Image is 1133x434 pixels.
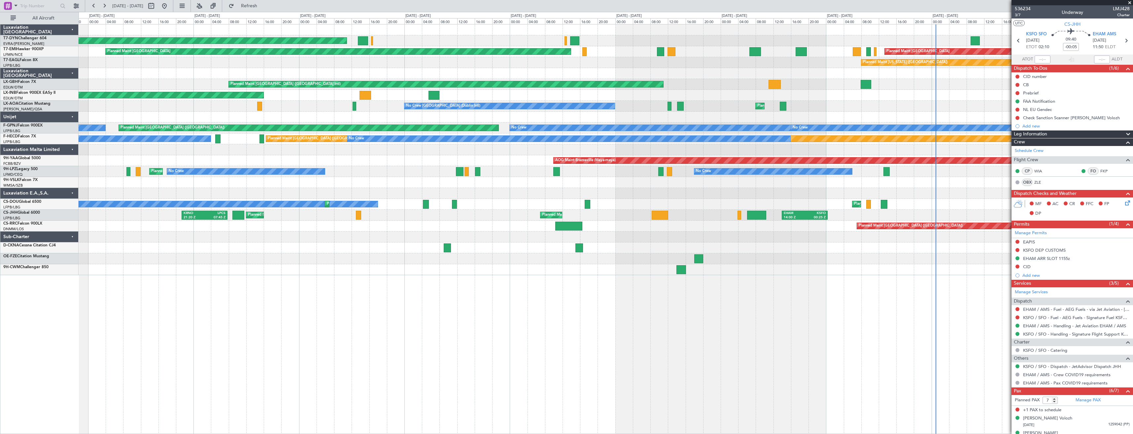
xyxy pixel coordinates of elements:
div: [DATE] - [DATE] [405,13,431,19]
div: CID number [1023,74,1047,79]
span: AC [1052,201,1058,207]
span: 02:10 [1039,44,1049,51]
div: Planned Maint [US_STATE] ([GEOGRAPHIC_DATA]) [863,57,948,67]
div: CB [1023,82,1029,88]
span: ALDT [1112,56,1122,63]
a: CS-DOUGlobal 6500 [3,200,41,204]
div: FAA Notification [1023,98,1055,104]
a: KSFO / SFO - Catering [1023,347,1067,353]
div: CP [1022,167,1033,175]
div: 04:00 [949,18,967,24]
a: KSFO / SFO - Dispatch - JetAdvisor Dispatch JHH [1023,364,1121,369]
div: No Crew [GEOGRAPHIC_DATA] (Dublin Intl) [406,101,480,111]
span: [DATE] [1023,422,1034,427]
div: 04:00 [738,18,756,24]
span: LX-GBH [3,80,18,84]
div: 08:00 [439,18,457,24]
div: [DATE] - [DATE] [722,13,747,19]
a: OE-FZECitation Mustang [3,254,49,258]
div: [DATE] - [DATE] [616,13,642,19]
span: Dispatch Checks and Weather [1014,190,1077,198]
a: WIA [1034,168,1049,174]
div: 00:00 [404,18,422,24]
div: 16:00 [475,18,492,24]
a: EHAM / AMS - Handling - Jet Aviation EHAM / AMS [1023,323,1126,329]
div: [DATE] - [DATE] [300,13,326,19]
span: F-GPNJ [3,124,17,127]
a: FKP [1100,168,1115,174]
div: Planned Maint [GEOGRAPHIC_DATA] ([GEOGRAPHIC_DATA]) [757,101,861,111]
span: LX-INB [3,91,16,95]
span: 9H-YAA [3,156,18,160]
a: LX-INBFalcon 900EX EASy II [3,91,55,95]
div: 12:00 [457,18,475,24]
span: 9H-VSLK [3,178,19,182]
span: ELDT [1105,44,1116,51]
div: 00:00 [193,18,211,24]
a: EHAM / AMS - Pax COVID19 requirements [1023,380,1108,386]
div: [DATE] - [DATE] [89,13,115,19]
a: EHAM / AMS - Fuel - AEG Fuels - via Jet Aviation - [GEOGRAPHIC_DATA] / AMS [1023,307,1130,312]
span: 1259042 (PP) [1108,422,1130,427]
div: OBX [1022,179,1033,186]
span: FP [1104,201,1109,207]
span: (1/4) [1109,220,1119,227]
div: No Crew [511,123,527,133]
a: LX-AOACitation Mustang [3,102,51,106]
a: LFPB/LBG [3,205,20,210]
a: KSFO / SFO - Fuel - AEG Fuels - Signature Fuel KSFO / SFO [1023,315,1130,320]
div: NL EU Gendec [1023,107,1052,112]
div: 16:00 [791,18,808,24]
div: 16:00 [264,18,281,24]
span: ATOT [1022,56,1033,63]
span: [DATE] - [DATE] [112,3,143,9]
a: 9H-YAAGlobal 5000 [3,156,41,160]
div: 08:00 [229,18,246,24]
div: 20:00 [281,18,299,24]
span: (6/7) [1109,387,1119,394]
label: Planned PAX [1015,397,1040,404]
span: 09:40 [1066,36,1076,43]
div: 20:00 [808,18,826,24]
div: KSFO [805,211,826,216]
div: 12:00 [352,18,369,24]
div: 08:00 [650,18,668,24]
div: 00:00 [826,18,843,24]
a: WMSA/SZB [3,183,23,188]
input: --:-- [1035,55,1050,63]
div: Add new [1022,123,1130,129]
a: Manage Services [1015,289,1048,296]
span: All Aircraft [17,16,70,20]
div: Planned Maint [GEOGRAPHIC_DATA] ([GEOGRAPHIC_DATA]) [268,134,372,144]
span: F-HECD [3,134,18,138]
div: 12:00 [984,18,1002,24]
div: 07:45 Z [204,215,225,220]
span: Crew [1014,138,1025,146]
div: 21:20 Z [184,215,205,220]
span: T7-EMI [3,47,16,51]
div: 00:00 [88,18,106,24]
a: LFPB/LBG [3,139,20,144]
a: 9H-LPZLegacy 500 [3,167,38,171]
a: LFPB/LBG [3,216,20,221]
a: T7-EMIHawker 900XP [3,47,44,51]
a: F-HECDFalcon 7X [3,134,36,138]
span: T7-DYN [3,36,18,40]
a: LX-GBHFalcon 7X [3,80,36,84]
a: F-GPNJFalcon 900EX [3,124,43,127]
span: EHAM AMS [1093,31,1116,38]
span: (1/6) [1109,65,1119,72]
div: FO [1088,167,1099,175]
span: 11:50 [1093,44,1103,51]
div: Planned Maint [GEOGRAPHIC_DATA] ([GEOGRAPHIC_DATA] Intl) [230,79,341,89]
div: CID [1023,264,1031,270]
div: 20:00 [703,18,721,24]
div: Planned Maint [GEOGRAPHIC_DATA] ([GEOGRAPHIC_DATA]) [248,210,352,220]
div: 08:00 [756,18,773,24]
span: ETOT [1026,44,1037,51]
div: KRNO [184,211,205,216]
a: T7-DYNChallenger 604 [3,36,47,40]
div: LPCS [204,211,225,216]
span: 9H-CWM [3,265,20,269]
div: 14:00 Z [784,215,805,220]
